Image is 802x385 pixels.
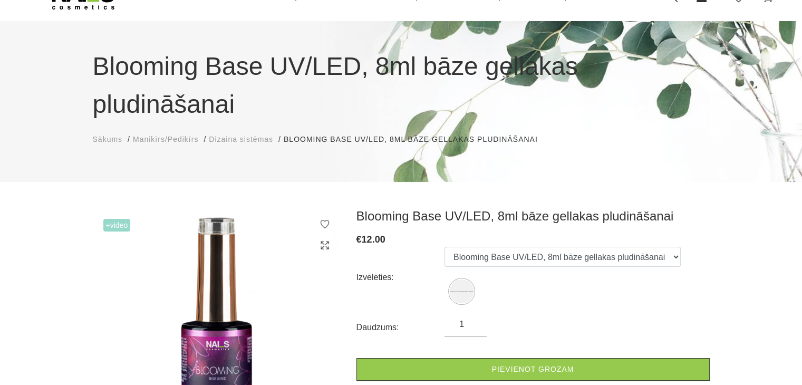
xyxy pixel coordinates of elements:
span: Dizaina sistēmas [209,135,273,143]
span: 12.00 [362,234,385,245]
a: Sākums [93,134,123,145]
a: Manikīrs/Pedikīrs [133,134,198,145]
span: +Video [103,219,131,232]
a: Pievienot grozam [356,358,710,381]
a: Dizaina sistēmas [209,134,273,145]
span: Manikīrs/Pedikīrs [133,135,198,143]
div: Izvēlēties: [356,269,445,286]
span: € [356,234,362,245]
li: Blooming Base UV/LED, 8ml bāze gellakas pludināšanai [284,134,548,145]
h3: Blooming Base UV/LED, 8ml bāze gellakas pludināšanai [356,208,710,224]
h1: Blooming Base UV/LED, 8ml bāze gellakas pludināšanai [93,47,710,123]
span: Sākums [93,135,123,143]
div: Daudzums: [356,319,445,336]
img: Blooming Base UV/LED, 8ml bāze gellakas pludināšanai [450,280,474,303]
